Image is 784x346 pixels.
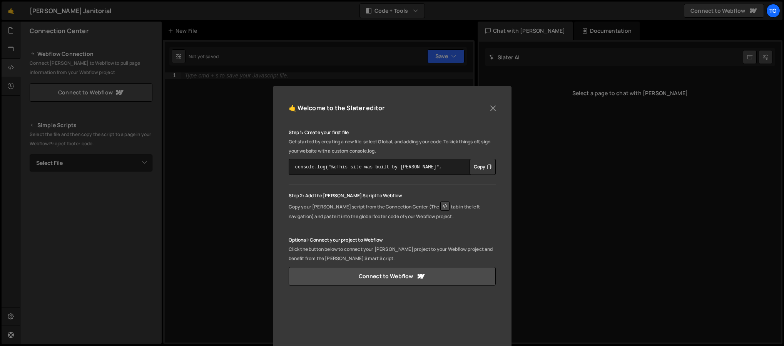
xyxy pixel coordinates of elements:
h5: 🤙 Welcome to the Slater editor [289,102,385,114]
div: Button group with nested dropdown [470,159,496,175]
p: Step 2: Add the [PERSON_NAME] Script to Webflow [289,191,496,200]
p: Step 1: Create your first file [289,128,496,137]
p: Click the button below to connect your [PERSON_NAME] project to your Webflow project and benefit ... [289,245,496,263]
a: Connect to Webflow [289,267,496,286]
p: Optional: Connect your project to Webflow [289,235,496,245]
button: Close [487,102,499,114]
p: Get started by creating a new file, select Global, and adding your code. To kick things off, sign... [289,137,496,156]
button: Copy [470,159,496,175]
textarea: console.log("%cThis site was built by [PERSON_NAME]", "background:blue;color:#fff;padding: 8px;"); [289,159,496,175]
a: To [766,4,780,18]
p: Copy your [PERSON_NAME] script from the Connection Center (The tab in the left navigation) and pa... [289,200,496,221]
